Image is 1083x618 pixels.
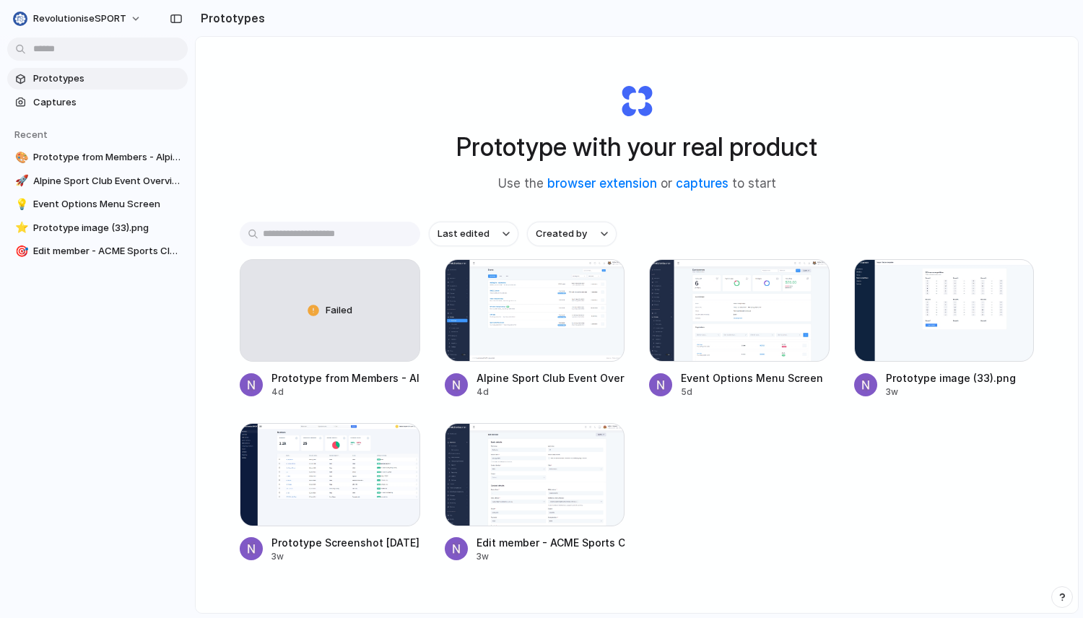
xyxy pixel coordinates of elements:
div: Prototype from Members - Alpine Sport Club [271,370,420,386]
div: Event Options Menu Screen [681,370,823,386]
div: Edit member - ACME Sports Club, (Inc) - revolutioniseSPORT [477,535,625,550]
div: 5d [681,386,823,399]
div: ⭐ [15,219,25,236]
a: 🎨Prototype from Members - Alpine Sport Club [7,147,188,168]
div: 3w [477,550,625,563]
button: 🎨 [13,150,27,165]
a: Prototype image (33).pngPrototype image (33).png3w [854,259,1035,399]
a: ⭐Prototype image (33).png [7,217,188,239]
span: revolutioniseSPORT [33,12,126,26]
div: 🚀 [15,173,25,189]
div: Alpine Sport Club Event Overview Page [477,370,625,386]
button: ⭐ [13,221,27,235]
a: Prototypes [7,68,188,90]
span: Use the or to start [498,175,776,193]
a: Event Options Menu ScreenEvent Options Menu Screen5d [649,259,830,399]
a: Captures [7,92,188,113]
div: Prototype image (33).png [886,370,1016,386]
h2: Prototypes [195,9,265,27]
span: Captures [33,95,182,110]
span: Event Options Menu Screen [33,197,182,212]
button: 🎯 [13,244,27,258]
a: 🎯Edit member - ACME Sports Club, (Inc) - revolutioniseSPORT [7,240,188,262]
span: Prototypes [33,71,182,86]
button: 🚀 [13,174,27,188]
button: Created by [527,222,617,246]
button: Last edited [429,222,518,246]
a: FailedPrototype from Members - Alpine Sport Club4d [240,259,420,399]
a: Alpine Sport Club Event Overview PageAlpine Sport Club Event Overview Page4d [445,259,625,399]
span: Created by [536,227,587,241]
div: Prototype Screenshot [DATE] 10.40.08 am.png [271,535,420,550]
span: Alpine Sport Club Event Overview Page [33,174,182,188]
button: revolutioniseSPORT [7,7,149,30]
div: 💡 [15,196,25,213]
div: 🎨 [15,149,25,166]
button: 💡 [13,197,27,212]
div: 3w [886,386,1016,399]
a: Edit member - ACME Sports Club, (Inc) - revolutioniseSPORTEdit member - ACME Sports Club, (Inc) -... [445,423,625,562]
div: 3w [271,550,420,563]
a: captures [676,176,728,191]
div: 4d [271,386,420,399]
a: browser extension [547,176,657,191]
a: 💡Event Options Menu Screen [7,193,188,215]
span: Last edited [438,227,490,241]
a: 🚀Alpine Sport Club Event Overview Page [7,170,188,192]
h1: Prototype with your real product [456,128,817,166]
div: 4d [477,386,625,399]
div: 🎯 [15,243,25,260]
span: Edit member - ACME Sports Club, (Inc) - revolutioniseSPORT [33,244,182,258]
span: Failed [326,303,352,318]
a: Prototype Screenshot 2025-09-03 at 10.40.08 am.pngPrototype Screenshot [DATE] 10.40.08 am.png3w [240,423,420,562]
span: Recent [14,129,48,140]
span: Prototype image (33).png [33,221,182,235]
span: Prototype from Members - Alpine Sport Club [33,150,182,165]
